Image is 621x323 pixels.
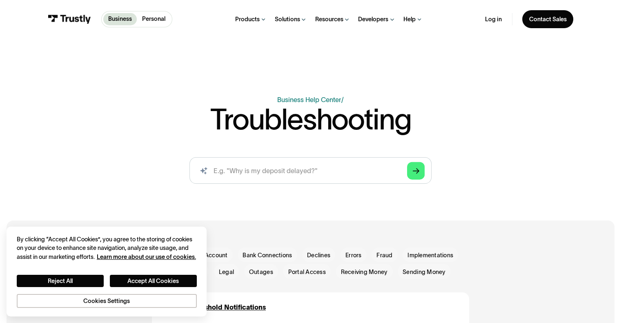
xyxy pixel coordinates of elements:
[235,16,260,23] div: Products
[522,10,573,28] a: Contact Sales
[17,235,197,308] div: Privacy
[210,105,411,134] h1: Troubleshooting
[152,247,469,279] form: Email Form
[288,268,325,276] span: Portal Access
[97,254,196,260] a: More information about your privacy, opens in a new tab
[189,251,227,259] span: Bank Account
[189,157,431,184] input: search
[341,96,344,103] div: /
[243,251,292,259] span: Bank Connections
[162,302,266,312] a: Balance Threshold Notifications
[403,16,416,23] div: Help
[48,15,91,24] img: Trustly Logo
[358,16,388,23] div: Developers
[485,16,502,23] a: Log in
[376,251,392,259] span: Fraud
[103,13,137,25] a: Business
[137,13,170,25] a: Personal
[110,275,197,287] button: Accept All Cookies
[403,268,445,276] span: Sending Money
[307,251,330,259] span: Declines
[275,16,300,23] div: Solutions
[315,16,343,23] div: Resources
[7,227,207,316] div: Cookie banner
[17,294,197,308] button: Cookies Settings
[219,268,234,276] span: Legal
[17,235,197,261] div: By clicking “Accept All Cookies”, you agree to the storing of cookies on your device to enhance s...
[345,251,362,259] span: Errors
[142,15,165,23] p: Personal
[529,16,566,23] div: Contact Sales
[17,275,104,287] button: Reject All
[277,96,341,103] a: Business Help Center
[341,268,388,276] span: Receiving Money
[189,157,431,184] form: Search
[249,268,273,276] span: Outages
[108,15,132,23] p: Business
[407,251,453,259] span: Implementations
